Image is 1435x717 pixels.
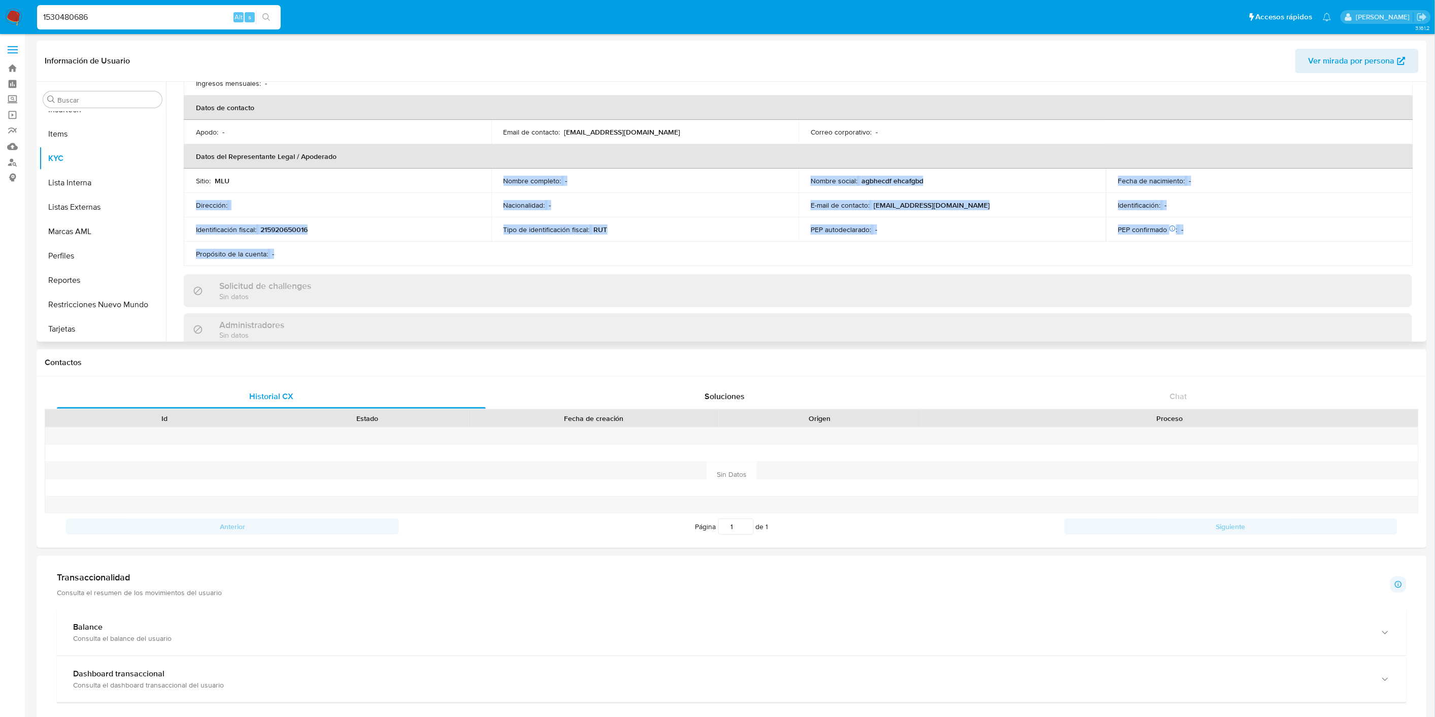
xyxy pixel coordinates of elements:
p: agbhecdf ehcafgbd [861,176,923,185]
button: Restricciones Nuevo Mundo [39,292,166,317]
p: - [876,127,878,137]
p: gregorio.negri@mercadolibre.com [1356,12,1413,22]
p: Email de contacto : [504,127,560,137]
p: - [549,201,551,210]
p: Nacionalidad : [504,201,545,210]
span: Accesos rápidos [1256,12,1313,22]
p: [EMAIL_ADDRESS][DOMAIN_NAME] [564,127,681,137]
button: Tarjetas [39,317,166,341]
p: - [265,79,267,88]
p: PEP autodeclarado : [811,225,871,234]
span: Historial CX [249,390,293,402]
button: Perfiles [39,244,166,268]
button: Anterior [66,518,399,535]
button: Lista Interna [39,171,166,195]
button: Ver mirada por persona [1295,49,1419,73]
button: search-icon [256,10,277,24]
h1: Contactos [45,357,1419,368]
p: - [1189,176,1191,185]
a: Notificaciones [1323,13,1331,21]
span: s [248,12,251,22]
span: Soluciones [705,390,745,402]
span: Chat [1170,390,1187,402]
p: Sin datos [219,291,311,301]
p: - [875,225,877,234]
button: Siguiente [1064,518,1397,535]
p: MLU [215,176,229,185]
div: Origen [726,413,915,423]
input: Buscar usuario o caso... [37,11,281,24]
div: Proceso [928,413,1411,423]
p: - [565,176,568,185]
p: Ingresos mensuales : [196,79,261,88]
p: - [272,249,274,258]
div: Estado [273,413,462,423]
p: Dirección : [196,201,227,210]
h3: Solicitud de challenges [219,280,311,291]
div: AdministradoresSin datos [184,313,1412,346]
h3: Administradores [219,319,284,331]
button: Reportes [39,268,166,292]
p: Tipo de identificación fiscal : [504,225,590,234]
p: Nombre completo : [504,176,561,185]
th: Datos de contacto [184,95,1413,120]
a: Salir [1417,12,1427,22]
th: Datos del Representante Legal / Apoderado [184,144,1413,169]
div: Fecha de creación [476,413,711,423]
p: PEP confirmado : [1118,225,1178,234]
p: - [1165,201,1167,210]
p: - [222,127,224,137]
p: [EMAIL_ADDRESS][DOMAIN_NAME] [874,201,990,210]
button: KYC [39,146,166,171]
span: Ver mirada por persona [1309,49,1395,73]
p: Sin datos [219,330,284,340]
p: 215920650016 [260,225,308,234]
button: Buscar [47,95,55,104]
p: - [1182,225,1184,234]
p: E-mail de contacto : [811,201,870,210]
p: Fecha de nacimiento : [1118,176,1185,185]
p: Sitio : [196,176,211,185]
span: Alt [235,12,243,22]
button: Listas Externas [39,195,166,219]
p: Apodo : [196,127,218,137]
div: Id [70,413,259,423]
p: Nombre social : [811,176,857,185]
button: Items [39,122,166,146]
div: Solicitud de challengesSin datos [184,274,1412,307]
p: RUT [594,225,608,234]
p: Correo corporativo : [811,127,872,137]
button: Marcas AML [39,219,166,244]
span: 1 [766,522,769,532]
p: Identificación fiscal : [196,225,256,234]
p: Propósito de la cuenta : [196,249,268,258]
h1: Información de Usuario [45,56,130,66]
span: Página de [695,518,769,535]
p: Identificación : [1118,201,1161,210]
input: Buscar [57,95,158,105]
